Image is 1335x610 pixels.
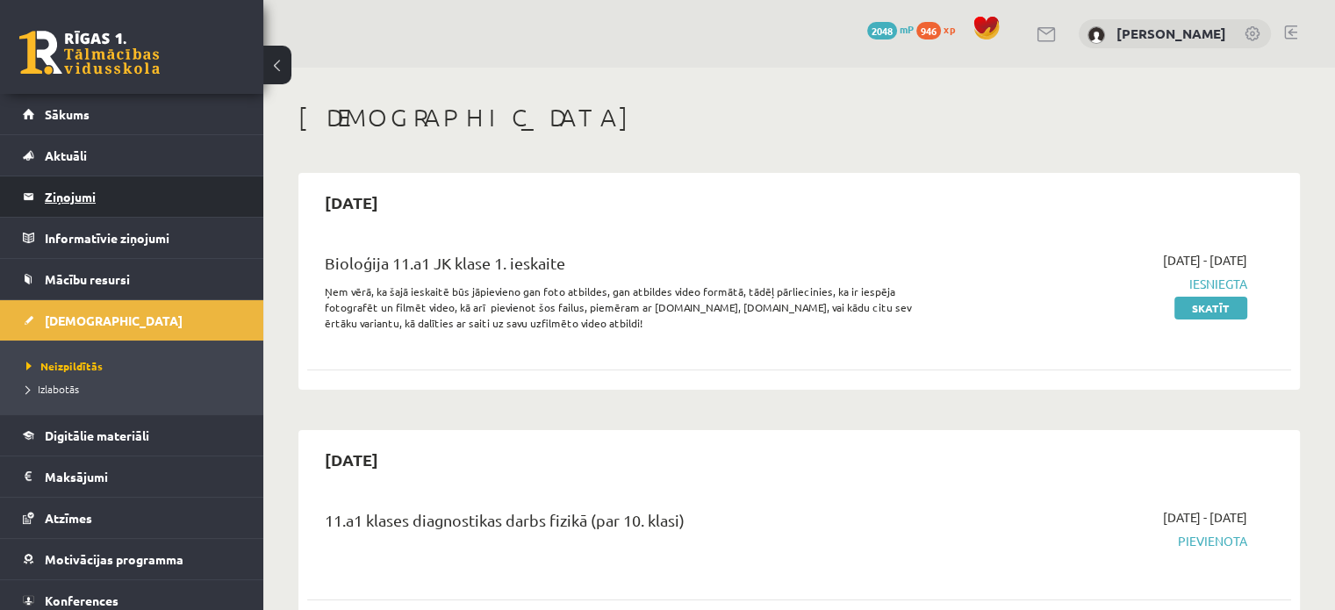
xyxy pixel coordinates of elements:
span: Aktuāli [45,147,87,163]
img: Rēzija Blūma [1087,26,1105,44]
a: 2048 mP [867,22,914,36]
span: mP [900,22,914,36]
legend: Informatīvie ziņojumi [45,218,241,258]
div: Bioloģija 11.a1 JK klase 1. ieskaite [325,251,931,283]
h2: [DATE] [307,182,396,223]
a: Motivācijas programma [23,539,241,579]
a: Informatīvie ziņojumi [23,218,241,258]
a: Digitālie materiāli [23,415,241,456]
div: 11.a1 klases diagnostikas darbs fizikā (par 10. klasi) [325,508,931,541]
span: Sākums [45,106,90,122]
a: [DEMOGRAPHIC_DATA] [23,300,241,341]
p: Ņem vērā, ka šajā ieskaitē būs jāpievieno gan foto atbildes, gan atbildes video formātā, tādēļ pā... [325,283,931,331]
span: Neizpildītās [26,359,103,373]
span: Motivācijas programma [45,551,183,567]
span: 946 [916,22,941,39]
span: Atzīmes [45,510,92,526]
span: Konferences [45,592,118,608]
h2: [DATE] [307,439,396,480]
span: [DEMOGRAPHIC_DATA] [45,312,183,328]
a: Mācību resursi [23,259,241,299]
span: Digitālie materiāli [45,427,149,443]
span: 2048 [867,22,897,39]
a: Rīgas 1. Tālmācības vidusskola [19,31,160,75]
a: Izlabotās [26,381,246,397]
a: [PERSON_NAME] [1116,25,1226,42]
span: [DATE] - [DATE] [1163,251,1247,269]
a: 946 xp [916,22,964,36]
a: Aktuāli [23,135,241,176]
span: xp [944,22,955,36]
h1: [DEMOGRAPHIC_DATA] [298,103,1300,133]
span: [DATE] - [DATE] [1163,508,1247,527]
span: Pievienota [958,532,1247,550]
a: Neizpildītās [26,358,246,374]
a: Atzīmes [23,498,241,538]
legend: Ziņojumi [45,176,241,217]
span: Iesniegta [958,275,1247,293]
a: Ziņojumi [23,176,241,217]
a: Skatīt [1174,297,1247,319]
a: Sākums [23,94,241,134]
a: Maksājumi [23,456,241,497]
span: Mācību resursi [45,271,130,287]
span: Izlabotās [26,382,79,396]
legend: Maksājumi [45,456,241,497]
